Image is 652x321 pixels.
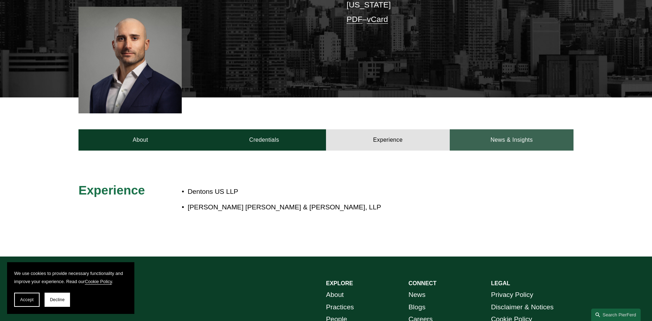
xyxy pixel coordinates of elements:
[491,301,554,314] a: Disclaimer & Notices
[85,279,112,284] a: Cookie Policy
[78,183,145,197] span: Experience
[591,309,641,321] a: Search this site
[20,297,34,302] span: Accept
[450,129,574,151] a: News & Insights
[326,129,450,151] a: Experience
[14,269,127,286] p: We use cookies to provide necessary functionality and improve your experience. Read our .
[50,297,65,302] span: Decline
[326,289,344,301] a: About
[45,293,70,307] button: Decline
[7,262,134,314] section: Cookie banner
[408,280,436,286] strong: CONNECT
[491,280,510,286] strong: LEGAL
[14,293,40,307] button: Accept
[326,301,354,314] a: Practices
[347,15,362,24] a: PDF
[188,186,512,198] p: Dentons US LLP
[202,129,326,151] a: Credentials
[408,289,425,301] a: News
[408,301,425,314] a: Blogs
[326,280,353,286] strong: EXPLORE
[78,129,202,151] a: About
[188,201,512,214] p: [PERSON_NAME] [PERSON_NAME] & [PERSON_NAME], LLP
[367,15,388,24] a: vCard
[491,289,533,301] a: Privacy Policy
